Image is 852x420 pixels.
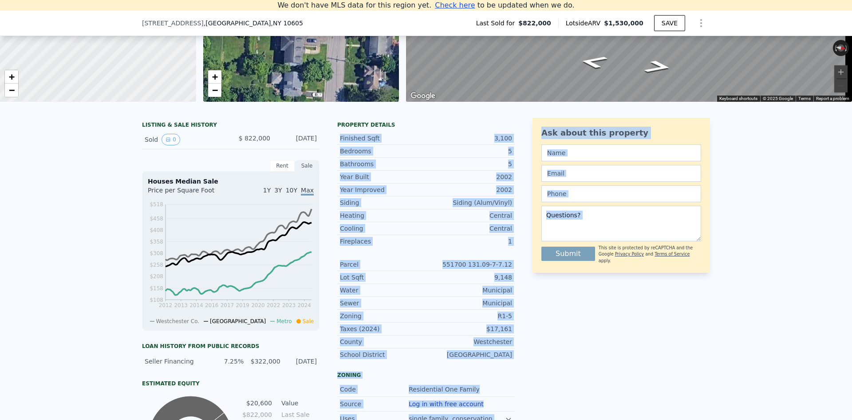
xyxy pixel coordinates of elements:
[426,312,512,320] div: R1-5
[286,187,297,194] span: 10Y
[798,96,811,101] a: Terms (opens in new tab)
[208,70,221,84] a: Zoom in
[150,239,163,245] tspan: $358
[156,318,200,324] span: Westchester Co.
[145,134,224,145] div: Sold
[408,90,438,102] a: Open this area in Google Maps (opens a new window)
[340,385,409,394] div: Code
[249,357,280,366] div: $322,000
[476,19,519,28] span: Last Sold for
[236,302,249,308] tspan: 2019
[599,245,701,264] div: This site is protected by reCAPTCHA and the Google and apply.
[426,185,512,194] div: 2002
[426,324,512,333] div: $17,161
[263,187,271,194] span: 1Y
[150,262,163,268] tspan: $258
[426,172,512,181] div: 2002
[205,302,219,308] tspan: 2016
[212,71,217,82] span: +
[297,302,311,308] tspan: 2024
[271,20,303,27] span: , NY 10605
[150,250,163,256] tspan: $308
[409,385,481,394] div: Residential One Family
[426,286,512,295] div: Municipal
[654,15,685,31] button: SAVE
[833,40,838,56] button: Rotate counterclockwise
[816,96,849,101] a: Report a problem
[426,134,512,143] div: 3,100
[240,398,272,408] td: $20,600
[435,1,475,9] span: Check here
[277,134,317,145] div: [DATE]
[150,273,163,280] tspan: $208
[340,324,426,333] div: Taxes (2024)
[251,302,265,308] tspan: 2020
[340,198,426,207] div: Siding
[566,19,604,28] span: Lotside ARV
[719,96,757,102] button: Keyboard shortcuts
[240,410,272,420] td: $822,000
[142,19,204,28] span: [STREET_ADDRESS]
[426,237,512,246] div: 1
[426,147,512,156] div: 5
[174,302,188,308] tspan: 2013
[834,79,848,92] button: Zoom out
[148,177,314,186] div: Houses Median Sale
[340,147,426,156] div: Bedrooms
[655,252,690,256] a: Terms of Service
[303,318,314,324] span: Sale
[162,134,180,145] button: View historical data
[340,273,426,282] div: Lot Sqft
[426,160,512,168] div: 5
[221,302,234,308] tspan: 2017
[150,297,163,303] tspan: $108
[340,260,426,269] div: Parcel
[189,302,203,308] tspan: 2014
[834,65,848,79] button: Zoom in
[541,165,701,182] input: Email
[541,247,595,261] button: Submit
[340,237,426,246] div: Fireplaces
[340,400,409,408] div: Source
[541,127,701,139] div: Ask about this property
[340,224,426,233] div: Cooling
[426,198,512,207] div: Siding (Alum/Vinyl)
[142,121,319,130] div: LISTING & SALE HISTORY
[340,172,426,181] div: Year Built
[270,160,295,172] div: Rent
[204,19,303,28] span: , [GEOGRAPHIC_DATA]
[692,14,710,32] button: Show Options
[208,84,221,97] a: Zoom out
[280,410,319,420] td: Last Sale
[142,343,319,350] div: Loan history from public records
[150,285,163,292] tspan: $158
[239,135,270,142] span: $ 822,000
[604,20,643,27] span: $1,530,000
[426,260,512,269] div: 551700 131.09-7-7.12
[340,350,426,359] div: School District
[426,337,512,346] div: Westchester
[633,57,684,77] path: Go North, Overlook Rd
[280,398,319,408] td: Value
[340,185,426,194] div: Year Improved
[286,357,317,366] div: [DATE]
[210,318,266,324] span: [GEOGRAPHIC_DATA]
[426,273,512,282] div: 9,148
[426,211,512,220] div: Central
[150,216,163,222] tspan: $458
[5,84,18,97] a: Zoom out
[518,19,551,28] span: $822,000
[568,52,619,72] path: Go South, Overlook Rd
[340,134,426,143] div: Finished Sqft
[213,357,244,366] div: 7.25%
[159,302,173,308] tspan: 2012
[844,40,849,56] button: Rotate clockwise
[142,380,319,387] div: Estimated Equity
[340,299,426,308] div: Sewer
[340,160,426,168] div: Bathrooms
[408,90,438,102] img: Google
[150,201,163,208] tspan: $518
[150,227,163,233] tspan: $408
[615,252,644,256] a: Privacy Policy
[426,350,512,359] div: [GEOGRAPHIC_DATA]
